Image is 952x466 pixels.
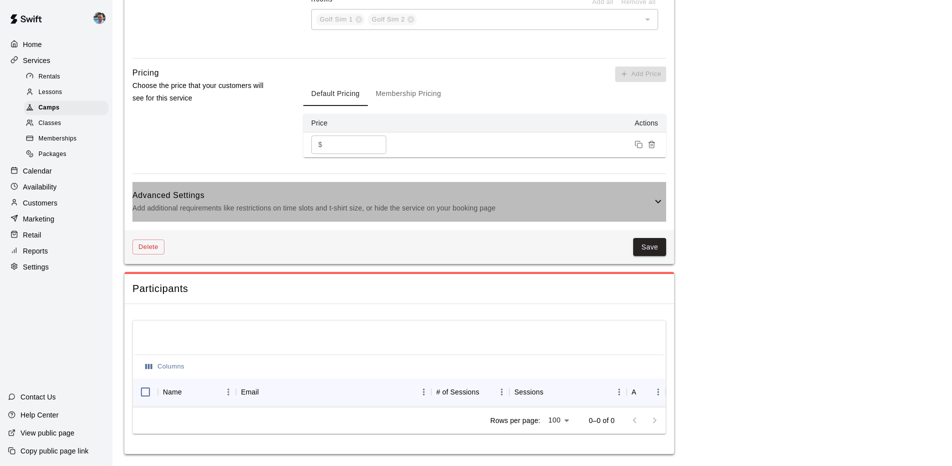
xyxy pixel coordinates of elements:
[91,8,112,28] div: Ryan Goehring
[8,37,104,52] a: Home
[303,114,403,132] th: Price
[259,385,273,399] button: Sort
[479,385,493,399] button: Sort
[514,378,543,406] div: Sessions
[8,53,104,68] a: Services
[612,384,627,399] button: Menu
[633,238,666,256] button: Save
[221,384,236,399] button: Menu
[403,114,666,132] th: Actions
[24,132,108,146] div: Memberships
[509,378,626,406] div: Sessions
[8,163,104,178] a: Calendar
[132,189,652,202] h6: Advanced Settings
[544,413,573,427] div: 100
[132,202,652,214] p: Add additional requirements like restrictions on time slots and t-shirt size, or hide the service...
[8,195,104,210] a: Customers
[23,166,52,176] p: Calendar
[24,85,108,99] div: Lessons
[20,410,58,420] p: Help Center
[23,39,42,49] p: Home
[416,384,431,399] button: Menu
[93,12,105,24] img: Ryan Goehring
[38,134,76,144] span: Memberships
[241,378,259,406] div: Email
[163,378,182,406] div: Name
[589,415,615,425] p: 0–0 of 0
[645,138,658,151] button: Remove price
[24,100,112,116] a: Camps
[38,72,60,82] span: Rentals
[8,227,104,242] a: Retail
[38,103,59,113] span: Camps
[182,385,196,399] button: Sort
[24,69,112,84] a: Rentals
[20,392,56,402] p: Contact Us
[24,84,112,100] a: Lessons
[24,70,108,84] div: Rentals
[651,384,666,399] button: Menu
[38,118,61,128] span: Classes
[431,378,509,406] div: # of Sessions
[24,131,112,147] a: Memberships
[38,87,62,97] span: Lessons
[20,428,74,438] p: View public page
[143,359,187,374] button: Select columns
[632,138,645,151] button: Duplicate price
[132,66,159,79] h6: Pricing
[632,378,637,406] div: Actions
[494,384,509,399] button: Menu
[236,378,431,406] div: Email
[132,282,666,295] span: Participants
[24,147,108,161] div: Packages
[132,182,666,221] div: Advanced SettingsAdd additional requirements like restrictions on time slots and t-shirt size, or...
[627,378,666,406] div: Actions
[8,259,104,274] a: Settings
[368,82,449,106] button: Membership Pricing
[8,243,104,258] a: Reports
[8,211,104,226] a: Marketing
[24,116,112,131] a: Classes
[23,182,57,192] p: Availability
[23,214,54,224] p: Marketing
[20,446,88,456] p: Copy public page link
[637,385,651,399] button: Sort
[133,406,666,414] div: No rows
[158,378,236,406] div: Name
[23,246,48,256] p: Reports
[490,415,540,425] p: Rows per page:
[23,262,49,272] p: Settings
[23,55,50,65] p: Services
[24,116,108,130] div: Classes
[8,179,104,194] a: Availability
[436,378,479,406] div: # of Sessions
[543,385,557,399] button: Sort
[23,198,57,208] p: Customers
[318,139,322,150] p: $
[38,149,66,159] span: Packages
[24,147,112,162] a: Packages
[303,82,368,106] button: Default Pricing
[132,79,271,104] p: Choose the price that your customers will see for this service
[132,239,164,255] button: Delete
[23,230,41,240] p: Retail
[24,101,108,115] div: Camps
